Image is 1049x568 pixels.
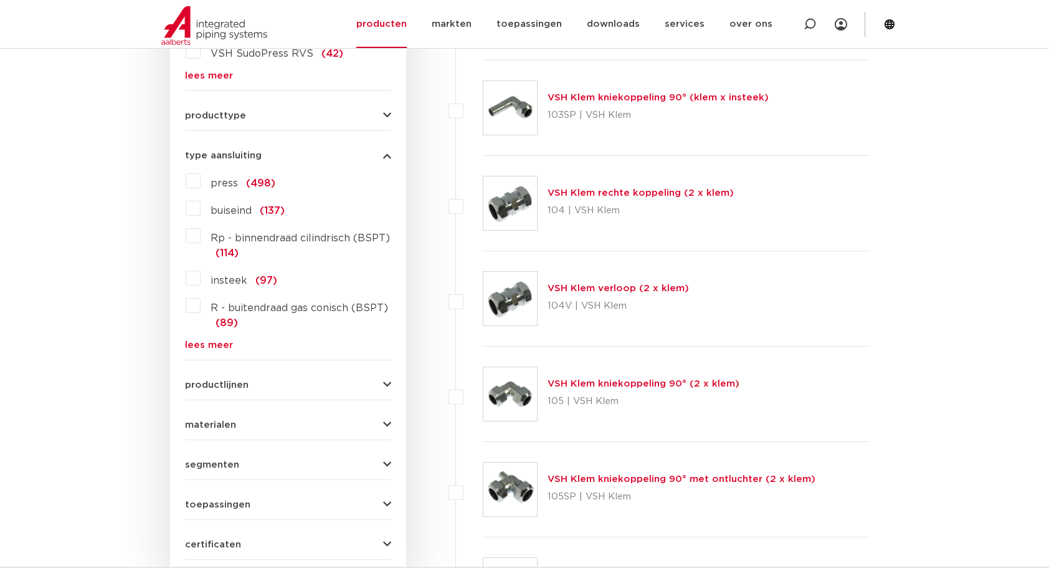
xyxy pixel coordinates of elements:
[483,272,537,325] img: Thumbnail for VSH Klem verloop (2 x klem)
[483,463,537,516] img: Thumbnail for VSH Klem kniekoppeling 90° met ontluchter (2 x klem)
[548,105,769,125] p: 103SP | VSH Klem
[321,49,343,59] span: (42)
[185,340,391,350] a: lees meer
[255,276,277,286] span: (97)
[185,71,391,80] a: lees meer
[185,151,262,160] span: type aansluiting
[185,460,391,469] button: segmenten
[483,176,537,230] img: Thumbnail for VSH Klem rechte koppeling (2 x klem)
[211,49,313,59] span: VSH SudoPress RVS
[548,487,815,507] p: 105SP | VSH Klem
[216,318,238,328] span: (89)
[185,500,391,509] button: toepassingen
[260,206,285,216] span: (137)
[185,111,391,120] button: producttype
[548,93,769,102] a: VSH Klem kniekoppeling 90° (klem x insteek)
[548,379,739,388] a: VSH Klem kniekoppeling 90° (2 x klem)
[216,248,239,258] span: (114)
[185,151,391,160] button: type aansluiting
[548,284,689,293] a: VSH Klem verloop (2 x klem)
[246,178,275,188] span: (498)
[211,178,238,188] span: press
[211,206,252,216] span: buiseind
[548,188,734,198] a: VSH Klem rechte koppeling (2 x klem)
[185,420,391,430] button: materialen
[185,420,236,430] span: materialen
[185,380,249,390] span: productlijnen
[548,201,734,221] p: 104 | VSH Klem
[548,392,739,412] p: 105 | VSH Klem
[548,296,689,316] p: 104V | VSH Klem
[185,111,246,120] span: producttype
[548,474,815,484] a: VSH Klem kniekoppeling 90° met ontluchter (2 x klem)
[211,233,390,243] span: Rp - binnendraad cilindrisch (BSPT)
[185,460,239,469] span: segmenten
[211,303,388,313] span: R - buitendraad gas conisch (BSPT)
[483,367,537,421] img: Thumbnail for VSH Klem kniekoppeling 90° (2 x klem)
[483,81,537,135] img: Thumbnail for VSH Klem kniekoppeling 90° (klem x insteek)
[185,540,241,549] span: certificaten
[185,500,250,509] span: toepassingen
[185,540,391,549] button: certificaten
[185,380,391,390] button: productlijnen
[211,276,247,286] span: insteek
